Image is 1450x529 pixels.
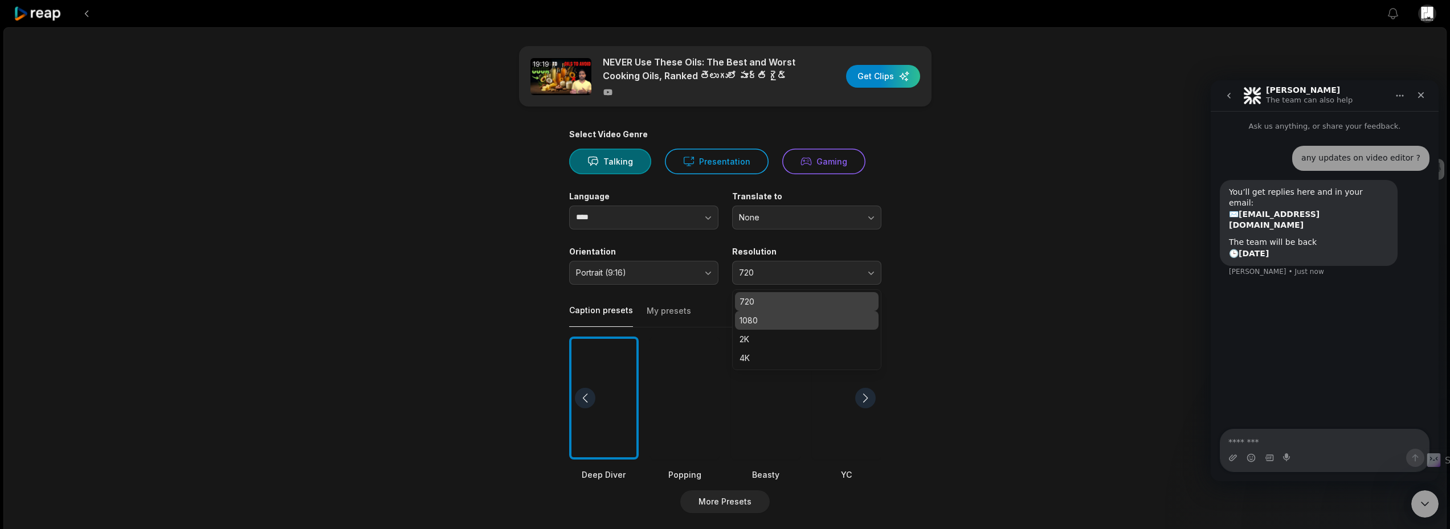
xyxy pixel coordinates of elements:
div: Popping [650,469,720,481]
iframe: To enrich screen reader interactions, please activate Accessibility in Grammarly extension settings [1411,490,1439,518]
label: Resolution [732,247,881,257]
label: Language [569,191,718,202]
button: None [732,206,881,229]
div: 720 [732,289,881,370]
p: 2K [740,333,874,345]
button: Gaming [782,149,865,174]
span: None [739,212,859,223]
p: 1080 [740,314,874,326]
iframe: To enrich screen reader interactions, please activate Accessibility in Grammarly extension settings [1211,80,1439,481]
div: Deep Diver [569,469,639,481]
button: My presets [647,305,691,327]
div: 19:19 [530,58,552,71]
button: More Presets [680,490,770,513]
p: NEVER Use These Oils: The Best and Worst Cooking Oils, Ranked తెలుగులో పూర్తి గైడ్ [603,55,799,83]
span: Portrait (9:16) [576,268,696,278]
button: Talking [569,149,651,174]
label: Translate to [732,191,881,202]
div: Beasty [731,469,800,481]
button: Portrait (9:16) [569,261,718,285]
label: Orientation [569,247,718,257]
button: Presentation [665,149,769,174]
div: YC [812,469,881,481]
span: 720 [739,268,859,278]
p: 4K [740,352,874,364]
div: Select Video Genre [569,129,881,140]
button: 720 [732,261,881,285]
button: Get Clips [846,65,920,88]
p: 720 [740,296,874,307]
button: Caption presets [569,305,633,327]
